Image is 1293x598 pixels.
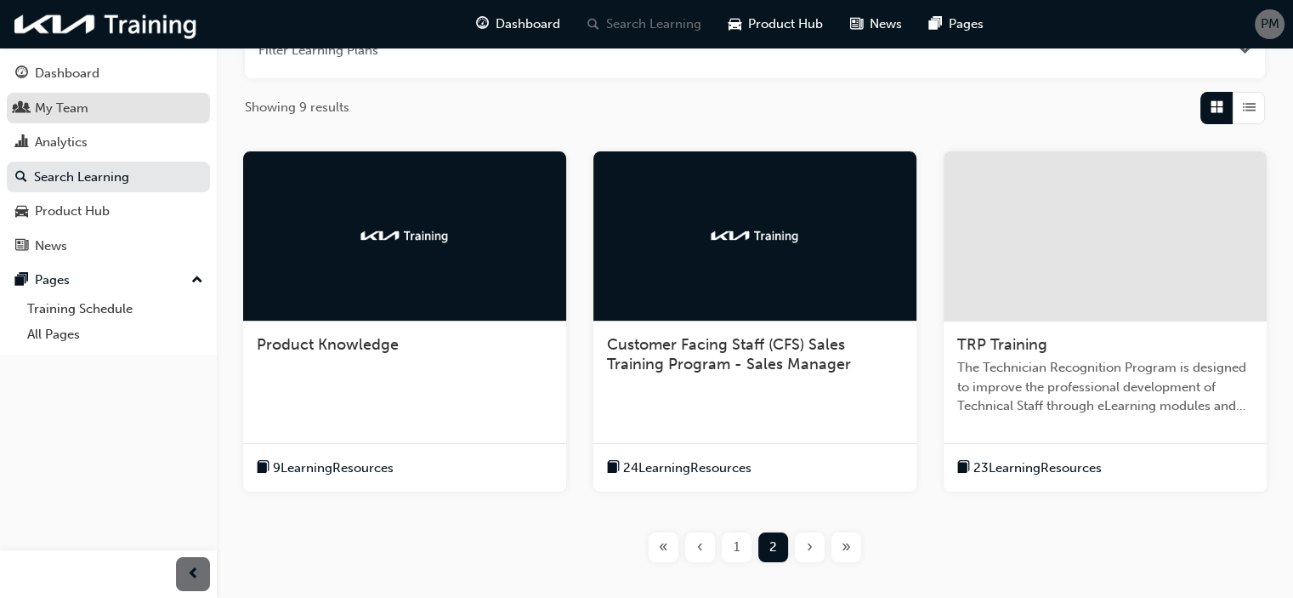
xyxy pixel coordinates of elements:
span: search-icon [15,170,27,185]
span: news-icon [850,14,863,35]
span: PM [1261,14,1279,34]
span: Showing 9 results [245,98,349,117]
a: news-iconNews [836,7,916,42]
span: prev-icon [187,564,200,585]
span: 23 Learning Resources [973,458,1102,478]
span: Grid [1211,98,1223,117]
span: up-icon [191,270,203,292]
span: TRP Training [957,335,1047,354]
a: News [7,231,210,262]
span: car-icon [729,14,741,35]
a: car-iconProduct Hub [715,7,836,42]
img: kia-training [358,227,451,244]
span: Customer Facing Staff (CFS) Sales Training Program - Sales Manager [607,335,851,374]
span: chart-icon [15,135,28,151]
span: Pages [949,14,984,34]
img: kia-training [708,227,802,244]
a: Search Learning [7,162,210,193]
button: First page [645,533,682,562]
span: 1 [734,538,740,557]
span: The Technician Recognition Program is designed to improve the professional development of Technic... [957,358,1253,416]
span: news-icon [15,239,28,254]
span: « [659,538,668,557]
button: Page 1 [718,533,755,562]
span: guage-icon [15,66,28,82]
div: News [35,236,67,256]
button: Open the filter [1239,41,1251,60]
span: ‹ [697,538,703,557]
button: Previous page [682,533,718,562]
span: book-icon [257,458,269,479]
span: pages-icon [929,14,942,35]
button: book-icon9LearningResources [257,458,394,479]
a: All Pages [20,322,210,348]
span: Product Hub [748,14,823,34]
div: Analytics [35,133,88,152]
span: book-icon [957,458,970,479]
span: pages-icon [15,273,28,288]
button: DashboardMy TeamAnalyticsSearch LearningProduct HubNews [7,54,210,265]
div: Pages [35,271,70,290]
button: Pages [7,265,210,296]
a: Training Schedule [20,296,210,322]
span: News [870,14,902,34]
span: people-icon [15,101,28,117]
div: My Team [35,99,88,118]
span: car-icon [15,204,28,219]
div: Dashboard [35,64,99,83]
span: Search Learning [606,14,701,34]
a: search-iconSearch Learning [574,7,715,42]
button: book-icon24LearningResources [607,458,751,479]
a: guage-iconDashboard [462,7,574,42]
a: Dashboard [7,58,210,89]
span: » [842,538,851,557]
button: Next page [791,533,828,562]
a: TRP TrainingThe Technician Recognition Program is designed to improve the professional developmen... [944,151,1267,493]
a: kia-trainingCustomer Facing Staff (CFS) Sales Training Program - Sales Managerbook-icon24Learning... [593,151,916,493]
span: search-icon [587,14,599,35]
button: book-icon23LearningResources [957,458,1102,479]
span: 24 Learning Resources [623,458,751,478]
span: Dashboard [496,14,560,34]
button: Last page [828,533,865,562]
button: PM [1255,9,1284,39]
a: pages-iconPages [916,7,997,42]
a: My Team [7,93,210,124]
a: Analytics [7,127,210,158]
a: kia-trainingProduct Knowledgebook-icon9LearningResources [243,151,566,493]
span: › [807,538,813,557]
span: 9 Learning Resources [273,458,394,478]
span: 2 [769,538,777,557]
span: book-icon [607,458,620,479]
span: Product Knowledge [257,335,399,354]
a: Product Hub [7,196,210,227]
span: List [1243,98,1256,117]
button: Page 2 [755,533,791,562]
img: kia-training [9,7,204,42]
span: guage-icon [476,14,489,35]
div: Product Hub [35,202,110,221]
